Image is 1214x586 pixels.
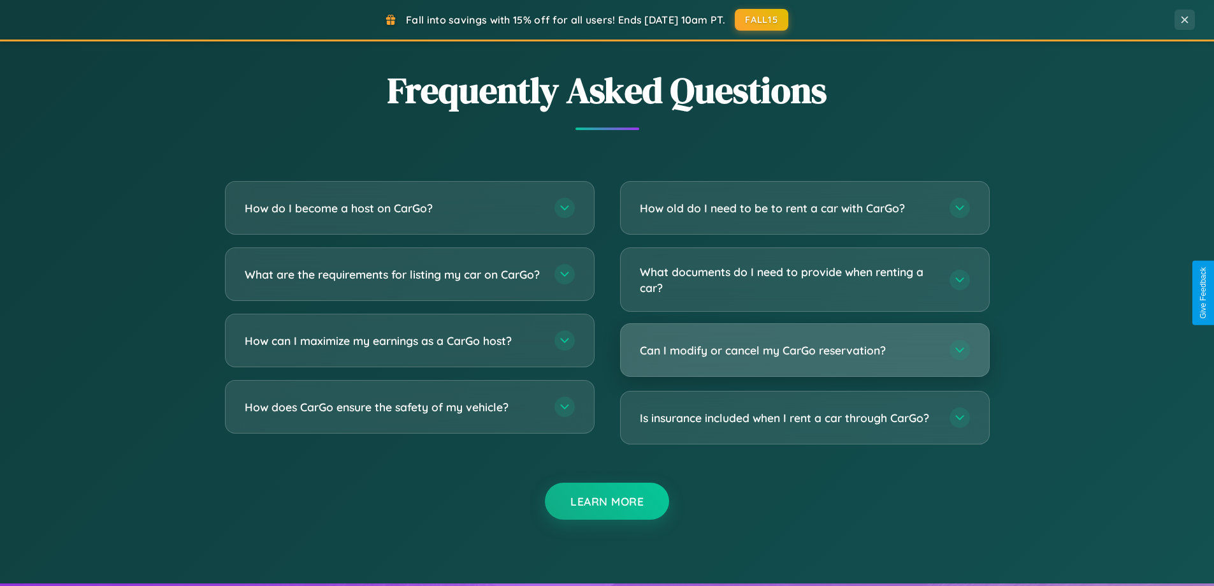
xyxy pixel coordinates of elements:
h3: How old do I need to be to rent a car with CarGo? [640,200,937,216]
h3: Can I modify or cancel my CarGo reservation? [640,342,937,358]
h3: How does CarGo ensure the safety of my vehicle? [245,399,542,415]
button: FALL15 [735,9,788,31]
div: Give Feedback [1199,267,1208,319]
h3: Is insurance included when I rent a car through CarGo? [640,410,937,426]
span: Fall into savings with 15% off for all users! Ends [DATE] 10am PT. [406,13,725,26]
h3: What are the requirements for listing my car on CarGo? [245,267,542,282]
button: Learn More [545,483,669,520]
h3: How can I maximize my earnings as a CarGo host? [245,333,542,349]
h2: Frequently Asked Questions [225,66,990,115]
h3: How do I become a host on CarGo? [245,200,542,216]
h3: What documents do I need to provide when renting a car? [640,264,937,295]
